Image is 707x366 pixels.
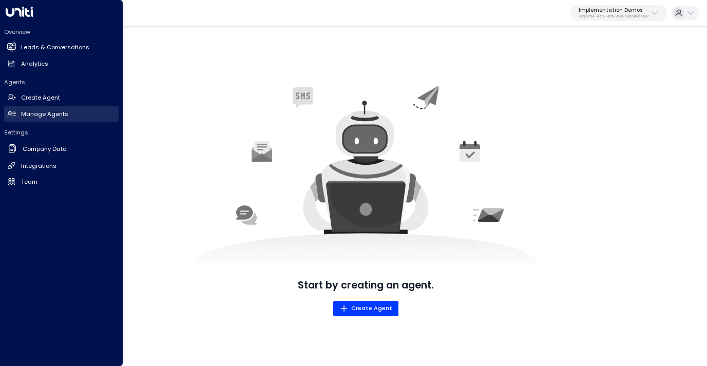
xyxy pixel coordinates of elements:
h2: Team [21,178,37,186]
h2: Create Agent [21,93,60,102]
h2: Manage Agents [21,110,68,119]
a: Create Agent [4,90,119,106]
button: Implementation Demosb3a29f54-415e-4f15-8581-58d74f8c4678 [570,5,667,22]
h2: Company Data [23,145,67,153]
h2: Integrations [21,162,56,170]
button: Create Agent [333,301,399,316]
a: Integrations [4,158,119,174]
h2: Agents [4,78,119,86]
a: Leads & Conversations [4,40,119,55]
a: Manage Agents [4,106,119,122]
p: Start by creating an agent. [298,278,434,293]
h2: Settings [4,128,119,137]
a: Company Data [4,141,119,158]
span: Create Agent [340,303,392,314]
a: Team [4,174,119,189]
p: b3a29f54-415e-4f15-8581-58d74f8c4678 [579,14,648,18]
a: Analytics [4,56,119,71]
h2: Overview [4,28,119,36]
h2: Analytics [21,60,48,68]
p: Implementation Demos [579,7,648,13]
h2: Leads & Conversations [21,43,89,52]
